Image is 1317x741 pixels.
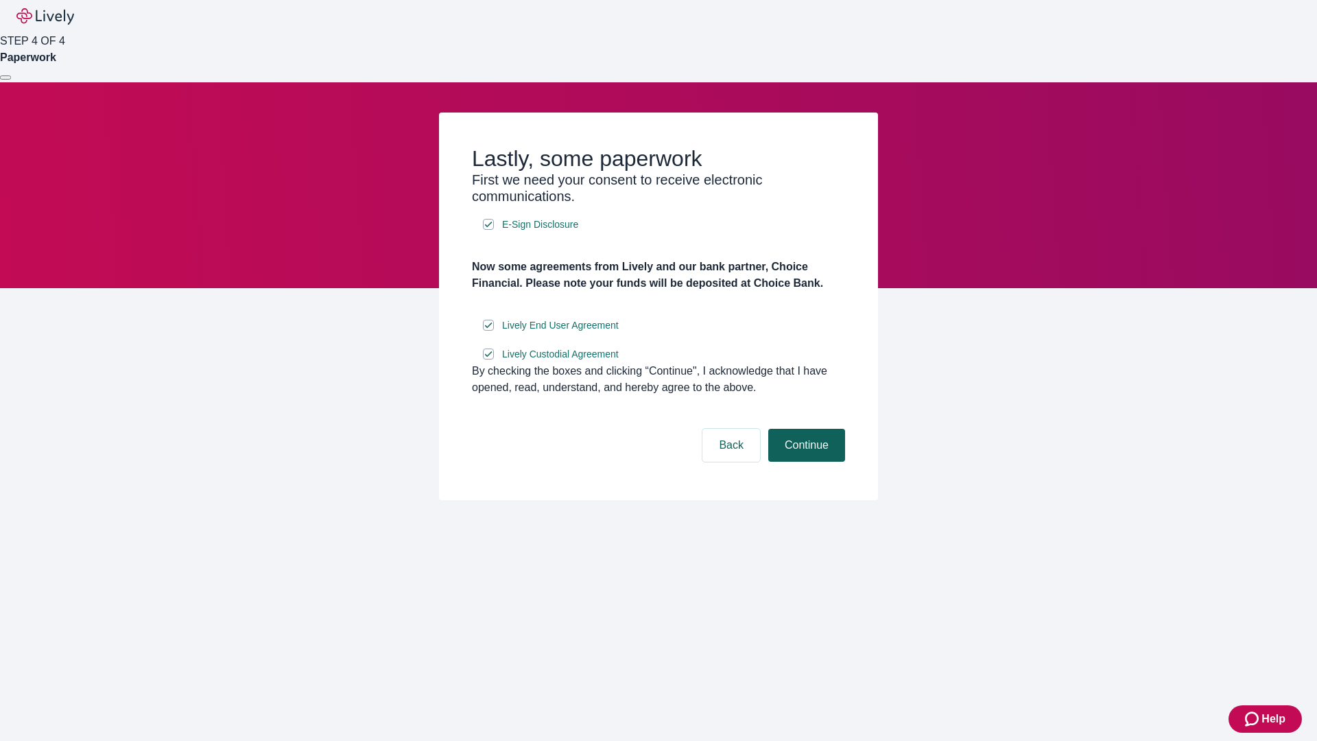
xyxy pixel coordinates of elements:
svg: Zendesk support icon [1245,711,1261,727]
button: Zendesk support iconHelp [1229,705,1302,733]
a: e-sign disclosure document [499,346,621,363]
span: Lively End User Agreement [502,318,619,333]
span: Lively Custodial Agreement [502,347,619,362]
img: Lively [16,8,74,25]
button: Continue [768,429,845,462]
a: e-sign disclosure document [499,317,621,334]
span: Help [1261,711,1285,727]
h2: Lastly, some paperwork [472,145,845,172]
div: By checking the boxes and clicking “Continue", I acknowledge that I have opened, read, understand... [472,363,845,396]
h3: First we need your consent to receive electronic communications. [472,172,845,204]
a: e-sign disclosure document [499,216,581,233]
h4: Now some agreements from Lively and our bank partner, Choice Financial. Please note your funds wi... [472,259,845,292]
button: Back [702,429,760,462]
span: E-Sign Disclosure [502,217,578,232]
